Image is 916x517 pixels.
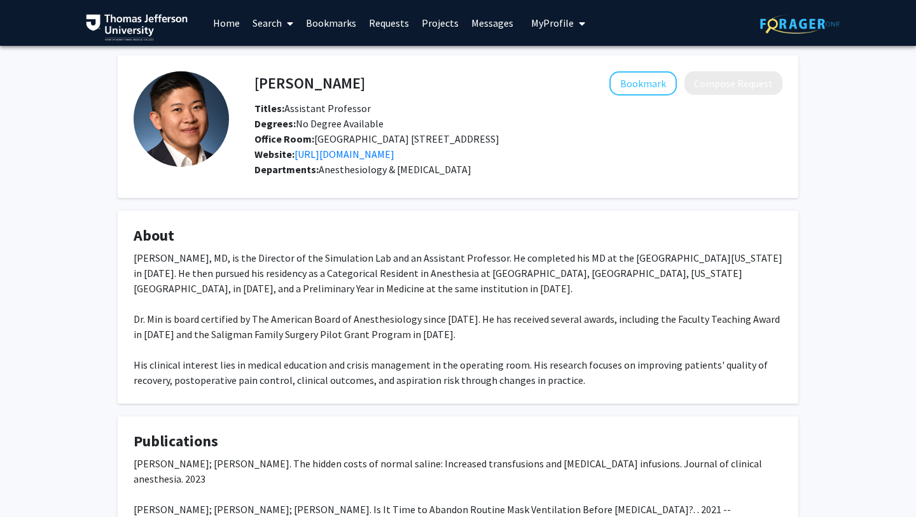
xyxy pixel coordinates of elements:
button: Compose Request to Kevin Min [684,71,782,95]
a: Bookmarks [300,1,363,45]
a: Search [246,1,300,45]
b: Website: [254,148,295,160]
div: [PERSON_NAME], MD, is the Director of the Simulation Lab and an Assistant Professor. He completed... [134,250,782,388]
img: Profile Picture [134,71,229,167]
a: Projects [415,1,465,45]
a: Requests [363,1,415,45]
span: [GEOGRAPHIC_DATA] [STREET_ADDRESS] [254,132,499,145]
b: Degrees: [254,117,296,130]
b: Departments: [254,163,319,176]
a: Opens in a new tab [295,148,394,160]
span: No Degree Available [254,117,384,130]
a: Messages [465,1,520,45]
img: ForagerOne Logo [760,14,840,34]
a: Home [207,1,246,45]
b: Titles: [254,102,284,115]
b: Office Room: [254,132,314,145]
span: Anesthesiology & [MEDICAL_DATA] [319,163,471,176]
h4: Publications [134,432,782,451]
span: Assistant Professor [254,102,371,115]
img: Thomas Jefferson University Logo [86,14,188,41]
iframe: Chat [10,460,54,507]
h4: [PERSON_NAME] [254,71,365,95]
span: My Profile [531,17,574,29]
button: Add Kevin Min to Bookmarks [609,71,677,96]
h4: About [134,227,782,245]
